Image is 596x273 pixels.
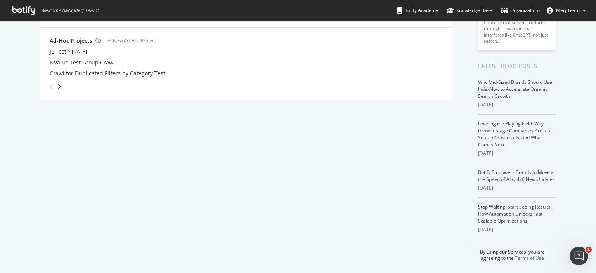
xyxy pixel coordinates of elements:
[484,19,550,44] div: Consumers discover products through conversational interfaces like ChatGPT, not just search…
[57,83,62,90] div: angle-right
[478,169,555,183] a: Botify Empowers Brands to Move at the Speed of AI with 6 New Updates
[478,203,552,224] a: Stop Waiting, Start Seeing Results: How Automation Unlocks Fast, Scalable Optimizations
[556,7,580,14] span: Merj Team
[107,37,156,44] a: New Ad-Hoc Project
[478,184,556,191] div: [DATE]
[478,79,552,99] a: Why Mid-Sized Brands Should Use IndexNow to Accelerate Organic Search Growth
[501,7,541,14] div: Organizations
[468,245,556,261] div: By using our Services, you are agreeing to the
[397,7,438,14] div: Botify Academy
[50,59,115,66] a: NValue Test Group Crawl
[41,7,98,14] span: Welcome back, Merj Team !
[447,7,492,14] div: Knowledge Base
[586,247,592,253] span: 1
[47,80,57,93] div: angle-left
[541,4,592,17] button: Merj Team
[50,70,165,77] a: Crawl for Duplicated Filters by Category Test
[478,226,556,233] div: [DATE]
[478,120,552,148] a: Leveling the Playing Field: Why Growth-Stage Companies Are at a Search Crossroads, and What Comes...
[478,150,556,157] div: [DATE]
[478,101,556,108] div: [DATE]
[50,48,66,56] a: JL Test
[50,37,92,45] div: Ad-Hoc Projects
[478,62,556,70] div: Latest Blog Posts
[515,255,544,261] a: Terms of Use
[72,48,87,55] a: [DATE]
[570,247,588,265] iframe: Intercom live chat
[113,37,156,44] div: New Ad-Hoc Project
